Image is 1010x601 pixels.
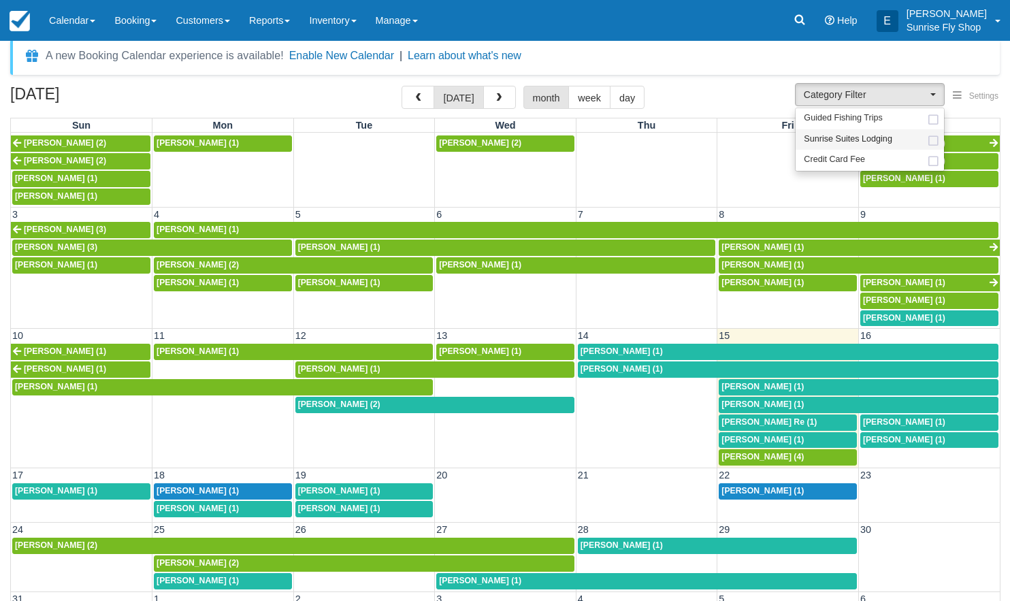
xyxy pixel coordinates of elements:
button: Settings [945,86,1007,106]
span: [PERSON_NAME] (1) [863,295,945,305]
span: 11 [152,330,166,341]
span: Fri [781,120,794,131]
a: [PERSON_NAME] (1) [12,257,150,274]
a: [PERSON_NAME] (1) [12,189,150,205]
span: [PERSON_NAME] (4) [721,452,804,461]
span: 12 [294,330,308,341]
span: Thu [638,120,655,131]
span: [PERSON_NAME] (2) [24,138,106,148]
span: 24 [11,524,25,535]
span: [PERSON_NAME] (1) [721,242,804,252]
a: [PERSON_NAME] (1) [860,171,998,187]
span: [PERSON_NAME] (1) [721,486,804,496]
a: [PERSON_NAME] (1) [154,344,433,360]
a: [PERSON_NAME] (1) [719,240,1000,256]
span: [PERSON_NAME] (1) [721,382,804,391]
span: [PERSON_NAME] (1) [863,417,945,427]
span: [PERSON_NAME] (1) [15,486,97,496]
span: 25 [152,524,166,535]
span: 26 [294,524,308,535]
span: [PERSON_NAME] (1) [298,278,380,287]
span: 21 [576,470,590,481]
span: 17 [11,470,25,481]
span: | [400,50,402,61]
span: [PERSON_NAME] (3) [863,138,945,148]
span: [PERSON_NAME] (1) [15,260,97,270]
a: [PERSON_NAME] (1) [860,275,1000,291]
a: [PERSON_NAME] (1) [860,310,998,327]
span: [PERSON_NAME] (1) [581,364,663,374]
span: [PERSON_NAME] (1) [721,278,804,287]
span: [PERSON_NAME] (2) [439,138,521,148]
a: [PERSON_NAME] (1) [436,257,715,274]
span: [PERSON_NAME] (1) [157,576,239,585]
span: [PERSON_NAME] (1) [863,278,945,287]
span: 4 [152,209,161,220]
span: 28 [576,524,590,535]
a: [PERSON_NAME] (1) [154,483,292,500]
span: [PERSON_NAME] (1) [157,138,239,148]
a: [PERSON_NAME] (1) [578,344,998,360]
span: [PERSON_NAME] (1) [439,260,521,270]
h2: [DATE] [10,86,182,111]
span: [PERSON_NAME] (1) [581,540,663,550]
span: 13 [435,330,449,341]
span: [PERSON_NAME] (2) [15,540,97,550]
a: [PERSON_NAME] Re (1) [719,415,857,431]
span: 14 [576,330,590,341]
button: Enable New Calendar [289,49,394,63]
button: [DATE] [434,86,483,109]
span: [PERSON_NAME] (1) [157,504,239,513]
a: [PERSON_NAME] (1) [578,361,998,378]
span: [PERSON_NAME] (3) [15,242,97,252]
a: [PERSON_NAME] (2) [11,135,150,152]
a: [PERSON_NAME] (2) [12,538,574,554]
button: Category Filter [795,83,945,106]
span: 19 [294,470,308,481]
span: 22 [717,470,731,481]
div: A new Booking Calendar experience is available! [46,48,284,64]
span: [PERSON_NAME] (1) [298,486,380,496]
span: 29 [717,524,731,535]
span: [PERSON_NAME] (1) [721,435,804,444]
span: Sunrise Suites Lodging [804,133,892,146]
span: Guided Fishing Trips [804,112,883,125]
span: 10 [11,330,25,341]
a: [PERSON_NAME] (1) [154,135,292,152]
a: [PERSON_NAME] (1) [295,275,434,291]
a: [PERSON_NAME] (2) [154,257,433,274]
a: Learn about what's new [408,50,521,61]
button: day [610,86,645,109]
span: [PERSON_NAME] (2) [298,400,380,409]
span: [PERSON_NAME] (1) [721,400,804,409]
a: [PERSON_NAME] (1) [860,432,998,449]
a: [PERSON_NAME] (1) [436,573,857,589]
a: [PERSON_NAME] (2) [11,153,150,169]
span: 18 [152,470,166,481]
span: Tue [356,120,373,131]
img: checkfront-main-nav-mini-logo.png [10,11,30,31]
span: 23 [859,470,873,481]
a: [PERSON_NAME] (1) [719,483,857,500]
span: Mon [213,120,233,131]
a: [PERSON_NAME] (1) [12,483,150,500]
div: E [877,10,898,32]
span: [PERSON_NAME] (1) [298,364,380,374]
span: [PERSON_NAME] (2) [157,260,239,270]
a: [PERSON_NAME] (1) [154,573,292,589]
span: Settings [969,91,998,101]
span: 16 [859,330,873,341]
span: [PERSON_NAME] (1) [863,174,945,183]
span: 5 [294,209,302,220]
span: [PERSON_NAME] (1) [439,576,521,585]
p: [PERSON_NAME] [907,7,987,20]
span: [PERSON_NAME] (1) [15,174,97,183]
span: 6 [435,209,443,220]
a: [PERSON_NAME] (2) [154,555,574,572]
a: [PERSON_NAME] (1) [719,379,998,395]
a: [PERSON_NAME] (1) [860,293,998,309]
span: Category Filter [804,88,927,101]
span: [PERSON_NAME] (1) [863,435,945,444]
a: [PERSON_NAME] (1) [154,501,292,517]
a: [PERSON_NAME] (1) [719,432,857,449]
